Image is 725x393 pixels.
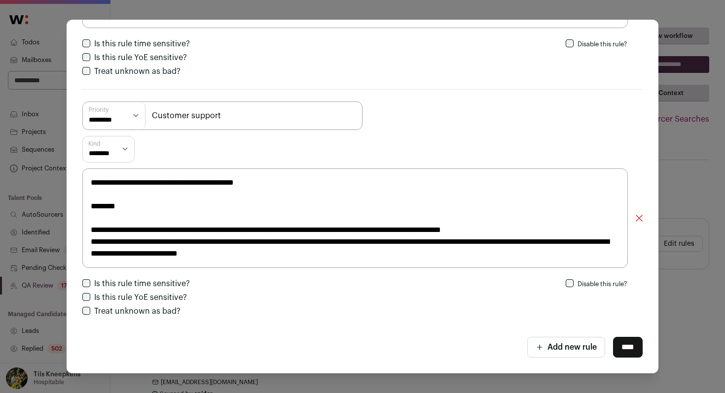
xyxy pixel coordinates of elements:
button: Add new rule [527,337,605,358]
label: Treat unknown as bad? [94,67,181,75]
label: Is this rule YoE sensitive? [94,54,187,62]
label: Disable this rule? [578,281,627,287]
label: Treat unknown as bad? [94,307,181,315]
label: Is this rule time sensitive? [94,280,190,288]
label: Is this rule YoE sensitive? [94,294,187,301]
label: Is this rule time sensitive? [94,40,190,48]
label: Disable this rule? [578,41,627,47]
input: Short name [82,101,362,130]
